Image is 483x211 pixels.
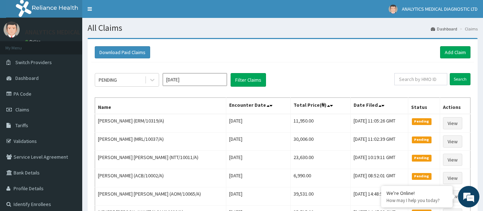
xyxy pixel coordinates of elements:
td: 23,630.00 [291,151,350,169]
th: Total Price(₦) [291,98,350,114]
td: [PERSON_NAME] (ACB/10002/A) [95,169,226,187]
button: Filter Claims [231,73,266,87]
p: ANALYTICS MEDICAL DIAGNOSTIC LTD [25,29,128,35]
a: Add Claim [440,46,470,58]
a: View [443,135,462,148]
a: Dashboard [431,26,457,32]
span: Claims [15,106,29,113]
input: Search by HMO ID [394,73,447,85]
td: 39,531.00 [291,187,350,206]
span: Tariffs [15,122,28,129]
th: Actions [440,98,470,114]
th: Status [408,98,440,114]
td: [DATE] 08:52:01 GMT [350,169,408,187]
td: [DATE] [226,187,291,206]
span: Pending [412,155,432,161]
input: Select Month and Year [163,73,227,86]
p: How may I help you today? [386,197,447,203]
td: [DATE] 11:05:26 GMT [350,114,408,133]
span: Pending [412,118,432,125]
th: Encounter Date [226,98,291,114]
td: [PERSON_NAME] [PERSON_NAME] (NTT/10011/A) [95,151,226,169]
td: [DATE] [226,133,291,151]
td: [PERSON_NAME] (MRL/10037/A) [95,133,226,151]
span: Pending [412,173,432,179]
td: [DATE] 14:48:52 GMT [350,187,408,206]
a: View [443,117,462,129]
a: View [443,172,462,184]
span: Pending [412,136,432,143]
a: Online [25,39,42,44]
input: Search [450,73,470,85]
div: We're Online! [386,190,447,196]
td: [DATE] 11:02:39 GMT [350,133,408,151]
td: 11,950.00 [291,114,350,133]
td: [DATE] 10:19:11 GMT [350,151,408,169]
td: 30,006.00 [291,133,350,151]
img: User Image [4,21,20,38]
span: Dashboard [15,75,39,81]
span: Switch Providers [15,59,52,66]
td: [PERSON_NAME] (ERM/10319/A) [95,114,226,133]
td: [PERSON_NAME] [PERSON_NAME] (AOM/10065/A) [95,187,226,206]
li: Claims [458,26,478,32]
button: Download Paid Claims [95,46,150,58]
td: [DATE] [226,151,291,169]
td: [DATE] [226,169,291,187]
img: User Image [389,5,398,14]
th: Date Filed [350,98,408,114]
h1: All Claims [88,23,478,33]
td: 6,990.00 [291,169,350,187]
div: PENDING [99,76,117,83]
a: View [443,154,462,166]
th: Name [95,98,226,114]
td: [DATE] [226,114,291,133]
span: ANALYTICS MEDICAL DIAGNOSTIC LTD [402,6,478,12]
